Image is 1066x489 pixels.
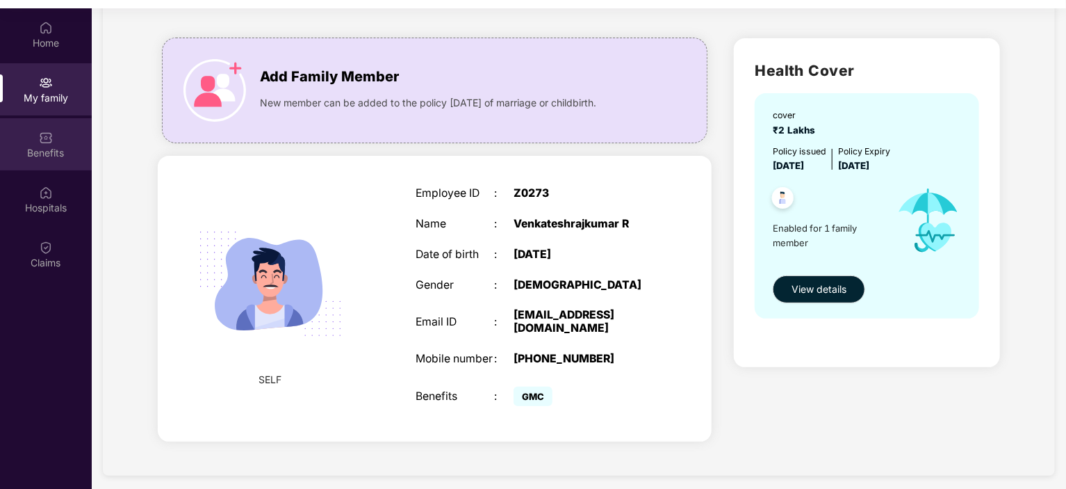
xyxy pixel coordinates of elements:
div: : [494,248,514,262]
div: Mobile number [416,353,494,366]
div: [DEMOGRAPHIC_DATA] [514,279,651,292]
div: : [494,390,514,403]
div: Employee ID [416,187,494,200]
span: New member can be added to the policy [DATE] of marriage or childbirth. [260,95,596,111]
img: svg+xml;base64,PHN2ZyB4bWxucz0iaHR0cDovL3d3dy53My5vcmcvMjAwMC9zdmciIHdpZHRoPSIyMjQiIGhlaWdodD0iMT... [182,195,359,372]
img: svg+xml;base64,PHN2ZyB3aWR0aD0iMjAiIGhlaWdodD0iMjAiIHZpZXdCb3g9IjAgMCAyMCAyMCIgZmlsbD0ibm9uZSIgeG... [39,76,53,90]
div: Gender [416,279,494,292]
div: Policy issued [773,145,826,158]
img: svg+xml;base64,PHN2ZyBpZD0iQ2xhaW0iIHhtbG5zPSJodHRwOi8vd3d3LnczLm9yZy8yMDAwL3N2ZyIgd2lkdGg9IjIwIi... [39,241,53,255]
h2: Health Cover [755,59,979,82]
div: [EMAIL_ADDRESS][DOMAIN_NAME] [514,309,651,335]
div: [DATE] [514,248,651,262]
div: cover [773,109,821,122]
span: Enabled for 1 family member [773,221,884,250]
span: GMC [514,387,552,406]
div: Date of birth [416,248,494,262]
div: : [494,316,514,329]
div: : [494,353,514,366]
span: ₹2 Lakhs [773,125,821,136]
div: [PHONE_NUMBER] [514,353,651,366]
span: SELF [259,372,282,387]
div: : [494,187,514,200]
img: icon [885,173,972,268]
span: [DATE] [773,160,804,171]
img: svg+xml;base64,PHN2ZyBpZD0iSG9tZSIgeG1sbnM9Imh0dHA6Ly93d3cudzMub3JnLzIwMDAvc3ZnIiB3aWR0aD0iMjAiIG... [39,21,53,35]
span: [DATE] [838,160,869,171]
button: View details [773,275,865,303]
div: Email ID [416,316,494,329]
div: Venkateshrajkumar R [514,218,651,231]
div: : [494,218,514,231]
div: Z0273 [514,187,651,200]
div: Policy Expiry [838,145,890,158]
img: icon [183,59,246,122]
div: : [494,279,514,292]
img: svg+xml;base64,PHN2ZyB4bWxucz0iaHR0cDovL3d3dy53My5vcmcvMjAwMC9zdmciIHdpZHRoPSI0OC45NDMiIGhlaWdodD... [766,183,800,217]
img: svg+xml;base64,PHN2ZyBpZD0iQmVuZWZpdHMiIHhtbG5zPSJodHRwOi8vd3d3LnczLm9yZy8yMDAwL3N2ZyIgd2lkdGg9Ij... [39,131,53,145]
div: Benefits [416,390,494,403]
span: View details [792,282,846,297]
div: Name [416,218,494,231]
img: svg+xml;base64,PHN2ZyBpZD0iSG9zcGl0YWxzIiB4bWxucz0iaHR0cDovL3d3dy53My5vcmcvMjAwMC9zdmciIHdpZHRoPS... [39,186,53,200]
span: Add Family Member [260,66,399,88]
